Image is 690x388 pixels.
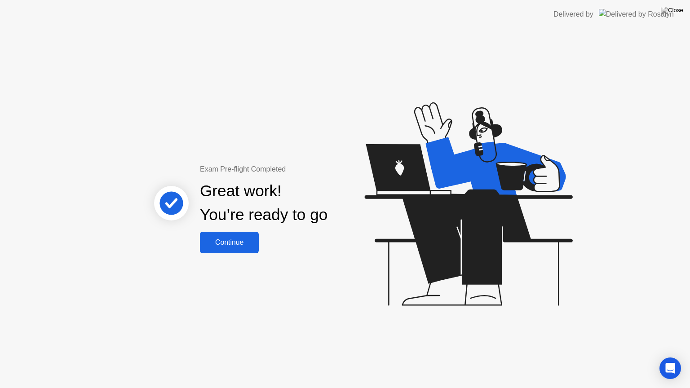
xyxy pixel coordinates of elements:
[599,9,674,19] img: Delivered by Rosalyn
[200,164,385,175] div: Exam Pre-flight Completed
[553,9,593,20] div: Delivered by
[659,357,681,379] div: Open Intercom Messenger
[203,238,256,247] div: Continue
[200,179,327,227] div: Great work! You’re ready to go
[661,7,683,14] img: Close
[200,232,259,253] button: Continue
